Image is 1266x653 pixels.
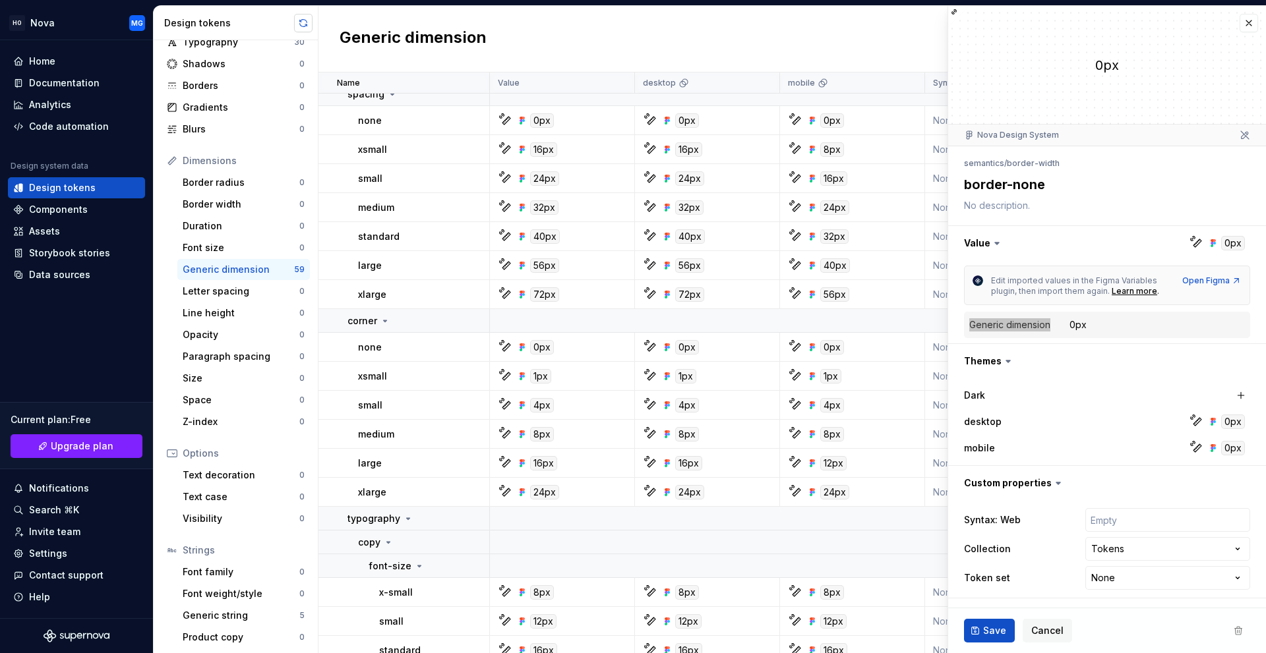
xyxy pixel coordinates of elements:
[183,123,299,136] div: Blurs
[29,98,71,111] div: Analytics
[183,101,299,114] div: Gradients
[675,456,702,470] div: 16px
[8,521,145,542] a: Invite team
[675,340,699,355] div: 0px
[530,427,554,441] div: 8px
[820,142,844,157] div: 8px
[530,456,557,470] div: 16px
[183,328,299,341] div: Opacity
[299,80,305,91] div: 0
[925,222,1075,251] td: None
[29,268,90,281] div: Data sources
[183,154,305,167] div: Dimensions
[675,171,704,186] div: 24px
[29,55,55,68] div: Home
[1221,414,1245,429] div: 0px
[948,56,1266,74] div: 0px
[643,78,676,88] p: desktop
[358,201,394,214] p: medium
[29,569,104,582] div: Contact support
[991,275,1159,296] span: Edit imported values in the Figma Variables plugin, then import them again.
[358,288,386,301] p: xlarge
[30,16,55,30] div: Nova
[8,264,145,285] a: Data sources
[177,605,310,626] a: Generic string5
[299,610,305,621] div: 5
[820,485,849,499] div: 24px
[183,512,299,525] div: Visibility
[183,631,299,644] div: Product copy
[358,114,382,127] p: none
[358,370,387,383] p: xsmall
[177,259,310,280] a: Generic dimension59
[8,72,145,94] a: Documentation
[820,287,849,302] div: 56px
[925,333,1075,362] td: None
[925,135,1075,164] td: None
[162,75,310,96] a: Borders0
[358,230,400,243] p: standard
[347,512,400,525] p: typography
[530,258,559,273] div: 56px
[675,585,699,600] div: 8px
[1007,158,1060,168] li: border-width
[675,614,702,629] div: 12px
[177,508,310,529] a: Visibility0
[530,142,557,157] div: 16px
[299,588,305,599] div: 0
[820,340,844,355] div: 0px
[183,587,299,600] div: Font weight/style
[530,340,554,355] div: 0px
[299,395,305,405] div: 0
[530,171,559,186] div: 24px
[347,314,377,327] p: corner
[299,308,305,318] div: 0
[933,78,981,88] p: Syntax: Web
[183,263,294,276] div: Generic dimension
[498,78,520,88] p: Value
[183,447,305,460] div: Options
[358,536,380,549] p: copy
[358,457,382,470] p: large
[183,490,299,503] div: Text case
[299,632,305,642] div: 0
[925,362,1075,391] td: None
[29,482,89,495] div: Notifications
[530,585,554,600] div: 8px
[177,411,310,432] a: Z-index0
[9,15,25,31] div: HO
[177,215,310,237] a: Duration0
[177,302,310,324] a: Line height0
[183,350,299,363] div: Paragraph spacing
[337,78,360,88] p: Name
[177,172,310,193] a: Border radius0
[8,116,145,137] a: Code automation
[347,88,384,101] p: spacing
[358,172,382,185] p: small
[925,391,1075,420] td: None
[8,543,145,564] a: Settings
[162,32,310,53] a: Typography30
[177,237,310,258] a: Font size0
[183,219,299,233] div: Duration
[299,351,305,362] div: 0
[925,164,1075,193] td: None
[925,420,1075,449] td: None
[3,9,150,37] button: HONovaMG
[820,614,847,629] div: 12px
[299,416,305,427] div: 0
[183,198,299,211] div: Border width
[294,37,305,47] div: 30
[675,398,699,412] div: 4px
[11,161,88,171] div: Design system data
[299,242,305,253] div: 0
[299,567,305,577] div: 0
[177,281,310,302] a: Letter spacing0
[340,27,487,51] h2: Generic dimension
[925,478,1075,507] td: None
[8,199,145,220] a: Components
[358,341,382,354] p: none
[162,53,310,74] a: Shadows0
[1221,441,1245,455] div: 0px
[530,485,559,499] div: 24px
